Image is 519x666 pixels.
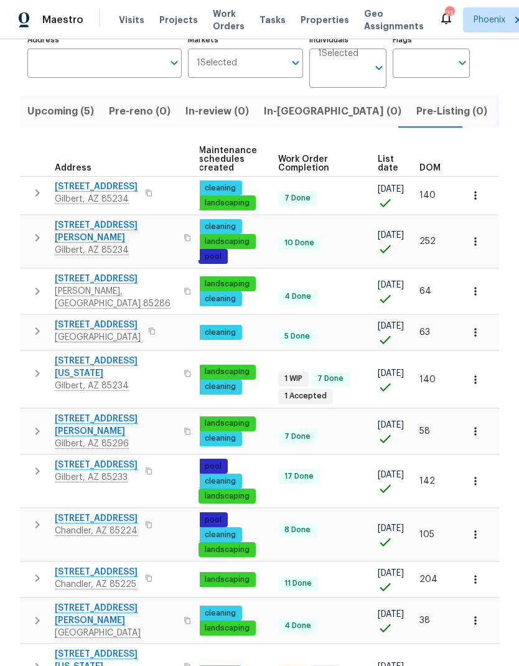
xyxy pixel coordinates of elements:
span: 11 Done [279,578,317,589]
span: Pre-reno (0) [109,103,171,120]
span: 140 [419,375,436,384]
span: 204 [419,575,437,584]
span: [DATE] [378,231,404,240]
span: landscaping [200,575,255,585]
span: 58 [419,427,430,436]
span: Work Orders [213,7,245,32]
span: [DATE] [378,610,404,619]
span: 7 Done [279,431,316,442]
span: Geo Assignments [364,7,424,32]
label: Markets [188,36,304,44]
span: 64 [419,287,431,296]
span: [DATE] [378,322,404,331]
span: DOM [419,164,441,172]
span: [DATE] [378,185,404,194]
span: In-review (0) [185,103,249,120]
span: [DATE] [378,569,404,578]
span: 4 Done [279,621,316,631]
span: cleaning [200,327,241,338]
span: pool [200,515,227,525]
span: Upcoming (5) [27,103,94,120]
span: List date [378,155,398,172]
span: Tasks [259,16,286,24]
div: 21 [445,7,454,20]
span: Work Order Completion [278,155,357,172]
span: 1 Selected [197,58,237,68]
span: Phoenix [474,14,505,26]
span: Maestro [42,14,83,26]
span: landscaping [200,279,255,289]
span: landscaping [200,198,255,209]
span: pool [200,461,227,472]
span: Properties [301,14,349,26]
span: landscaping [200,545,255,555]
span: In-[GEOGRAPHIC_DATA] (0) [264,103,401,120]
span: cleaning [200,433,241,444]
span: [DATE] [378,369,404,378]
span: 1 Accepted [279,391,332,401]
span: 140 [419,191,436,200]
span: Pre-Listing (0) [416,103,487,120]
span: Visits [119,14,144,26]
span: 7 Done [279,193,316,204]
span: cleaning [200,608,241,619]
span: landscaping [200,418,255,429]
span: 1 Selected [318,49,358,59]
span: 105 [419,530,434,539]
span: [DATE] [378,421,404,429]
label: Individuals [309,36,386,44]
span: 8 Done [279,525,316,535]
span: cleaning [200,382,241,392]
span: landscaping [200,237,255,247]
label: Address [27,36,182,44]
span: 142 [419,477,435,485]
span: cleaning [200,530,241,540]
span: 10 Done [279,238,319,248]
span: [DATE] [378,524,404,533]
span: pool [200,251,227,262]
span: cleaning [200,476,241,487]
button: Open [370,59,388,77]
label: Flags [393,36,470,44]
span: 38 [419,616,430,625]
span: Projects [159,14,198,26]
span: 1 WIP [279,373,307,384]
button: Open [287,54,304,72]
span: landscaping [200,623,255,634]
span: cleaning [200,183,241,194]
span: Maintenance schedules created [199,146,257,172]
span: 17 Done [279,471,319,482]
span: 252 [419,237,436,246]
span: [DATE] [378,471,404,479]
span: 63 [419,328,430,337]
span: 4 Done [279,291,316,302]
span: landscaping [200,491,255,502]
button: Open [166,54,183,72]
button: Open [454,54,471,72]
span: [DATE] [378,281,404,289]
span: 7 Done [312,373,348,384]
span: Address [55,164,91,172]
span: 5 Done [279,331,315,342]
span: landscaping [200,367,255,377]
span: cleaning [200,222,241,232]
span: cleaning [200,294,241,304]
